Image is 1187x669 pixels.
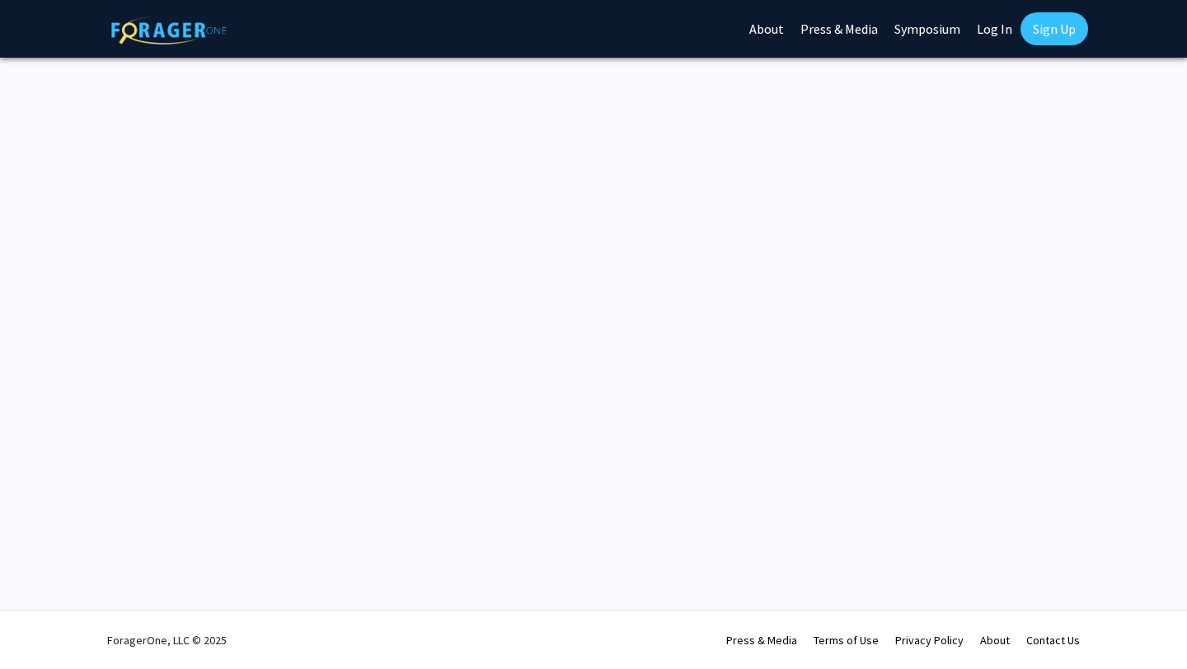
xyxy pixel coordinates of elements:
a: Press & Media [726,633,797,648]
a: Sign Up [1020,12,1088,45]
div: ForagerOne, LLC © 2025 [107,611,227,669]
a: Contact Us [1026,633,1080,648]
a: Privacy Policy [895,633,964,648]
img: ForagerOne Logo [111,16,227,44]
a: Terms of Use [814,633,879,648]
a: About [980,633,1010,648]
